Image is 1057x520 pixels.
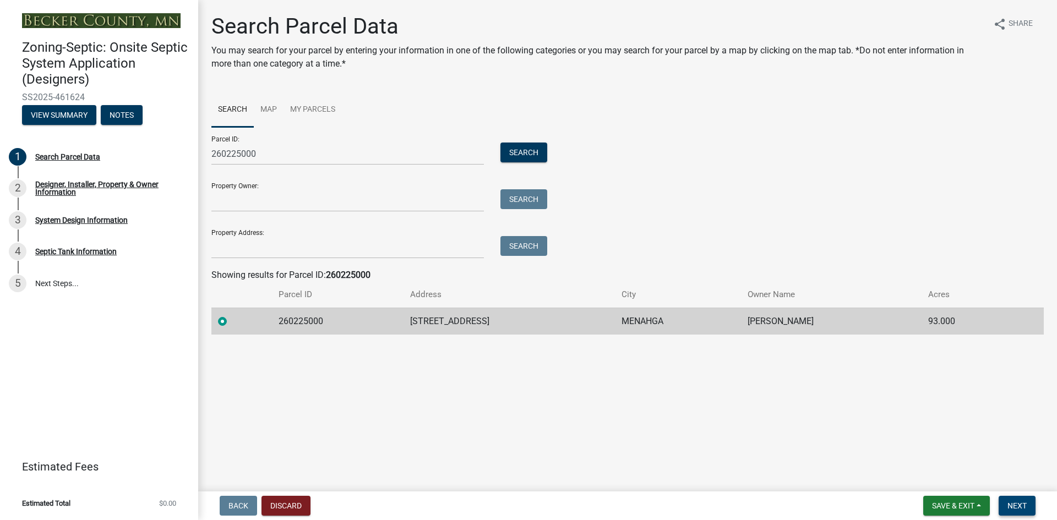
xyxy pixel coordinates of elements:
div: System Design Information [35,216,128,224]
div: Showing results for Parcel ID: [211,269,1044,282]
div: 1 [9,148,26,166]
h1: Search Parcel Data [211,13,984,40]
img: Becker County, Minnesota [22,13,181,28]
button: Back [220,496,257,516]
button: View Summary [22,105,96,125]
th: Address [404,282,615,308]
span: Back [228,501,248,510]
wm-modal-confirm: Notes [101,111,143,120]
i: share [993,18,1006,31]
div: 3 [9,211,26,229]
span: $0.00 [159,500,176,507]
span: SS2025-461624 [22,92,176,102]
button: shareShare [984,13,1042,35]
button: Search [500,236,547,256]
button: Search [500,189,547,209]
span: Share [1009,18,1033,31]
button: Discard [261,496,310,516]
a: Search [211,92,254,128]
button: Save & Exit [923,496,990,516]
span: Save & Exit [932,501,974,510]
td: MENAHGA [615,308,740,335]
div: Designer, Installer, Property & Owner Information [35,180,181,196]
button: Search [500,143,547,162]
button: Next [999,496,1036,516]
th: Owner Name [741,282,922,308]
td: 260225000 [272,308,404,335]
td: [PERSON_NAME] [741,308,922,335]
div: 5 [9,275,26,292]
th: Acres [922,282,1014,308]
div: Search Parcel Data [35,153,100,161]
a: Map [254,92,284,128]
span: Estimated Total [22,500,70,507]
a: Estimated Fees [9,456,181,478]
span: Next [1007,501,1027,510]
th: City [615,282,740,308]
div: Septic Tank Information [35,248,117,255]
button: Notes [101,105,143,125]
th: Parcel ID [272,282,404,308]
a: My Parcels [284,92,342,128]
h4: Zoning-Septic: Onsite Septic System Application (Designers) [22,40,189,87]
td: [STREET_ADDRESS] [404,308,615,335]
strong: 260225000 [326,270,371,280]
p: You may search for your parcel by entering your information in one of the following categories or... [211,44,984,70]
wm-modal-confirm: Summary [22,111,96,120]
div: 4 [9,243,26,260]
div: 2 [9,179,26,197]
td: 93.000 [922,308,1014,335]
